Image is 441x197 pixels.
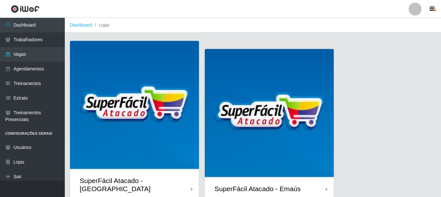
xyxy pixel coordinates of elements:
[92,22,110,29] li: Lojas
[80,177,191,193] div: SuperFácil Atacado - [GEOGRAPHIC_DATA]
[70,22,92,28] a: Dashboard
[205,49,334,178] img: cardImg
[215,185,301,193] div: SuperFácil Atacado - Emaús
[70,41,199,170] img: cardImg
[11,5,40,13] img: CoreUI Logo
[65,18,441,33] nav: breadcrumb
